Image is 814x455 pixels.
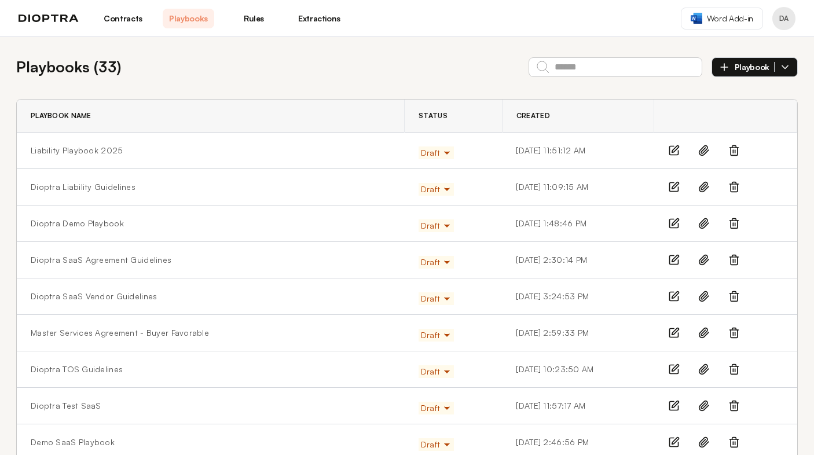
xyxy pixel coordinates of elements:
[31,111,91,120] span: Playbook Name
[19,14,79,23] img: logo
[163,9,214,28] a: Playbooks
[31,181,135,193] a: Dioptra Liability Guidelines
[421,329,452,341] span: Draft
[31,400,101,412] a: Dioptra Test SaaS
[31,364,123,375] a: Dioptra TOS Guidelines
[31,218,124,229] a: Dioptra Demo Playbook
[516,111,550,120] span: Created
[419,111,448,120] span: Status
[419,146,454,159] button: Draft
[502,242,654,278] td: [DATE] 2:30:14 PM
[419,438,454,451] button: Draft
[502,315,654,351] td: [DATE] 2:59:33 PM
[16,56,121,78] h2: Playbooks ( 33 )
[97,9,149,28] a: Contracts
[31,291,157,302] a: Dioptra SaaS Vendor Guidelines
[421,147,452,159] span: Draft
[419,402,454,414] button: Draft
[419,365,454,378] button: Draft
[421,439,452,450] span: Draft
[419,329,454,342] button: Draft
[31,254,171,266] a: Dioptra SaaS Agreement Guidelines
[419,256,454,269] button: Draft
[502,206,654,242] td: [DATE] 1:48:46 PM
[419,292,454,305] button: Draft
[502,351,654,388] td: [DATE] 10:23:50 AM
[31,436,115,448] a: Demo SaaS Playbook
[735,62,775,72] span: Playbook
[421,293,452,304] span: Draft
[228,9,280,28] a: Rules
[421,402,452,414] span: Draft
[691,13,702,24] img: word
[419,183,454,196] button: Draft
[772,7,795,30] button: Profile menu
[419,219,454,232] button: Draft
[421,366,452,377] span: Draft
[681,8,763,30] a: Word Add-in
[502,133,654,169] td: [DATE] 11:51:12 AM
[31,327,209,339] a: Master Services Agreement - Buyer Favorable
[421,256,452,268] span: Draft
[707,13,753,24] span: Word Add-in
[31,145,123,156] a: Liability Playbook 2025
[421,184,452,195] span: Draft
[502,169,654,206] td: [DATE] 11:09:15 AM
[712,57,798,77] button: Playbook
[294,9,345,28] a: Extractions
[502,278,654,315] td: [DATE] 3:24:53 PM
[502,388,654,424] td: [DATE] 11:57:17 AM
[421,220,452,232] span: Draft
